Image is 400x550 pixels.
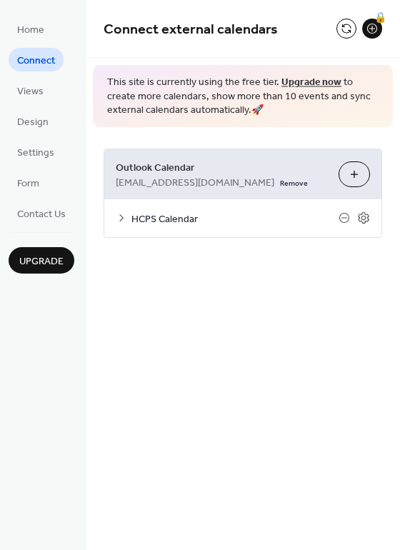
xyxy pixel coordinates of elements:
[9,79,52,102] a: Views
[9,247,74,274] button: Upgrade
[104,16,278,44] span: Connect external calendars
[17,146,54,161] span: Settings
[116,175,274,190] span: [EMAIL_ADDRESS][DOMAIN_NAME]
[19,254,64,269] span: Upgrade
[17,115,49,130] span: Design
[17,84,44,99] span: Views
[9,140,63,164] a: Settings
[9,48,64,71] a: Connect
[17,207,66,222] span: Contact Us
[17,176,39,191] span: Form
[9,17,53,41] a: Home
[17,54,55,69] span: Connect
[9,109,57,133] a: Design
[9,171,48,194] a: Form
[131,211,339,226] span: HCPS Calendar
[17,23,44,38] span: Home
[116,160,327,175] span: Outlook Calendar
[107,76,379,118] span: This site is currently using the free tier. to create more calendars, show more than 10 events an...
[280,178,308,188] span: Remove
[281,73,341,92] a: Upgrade now
[9,201,74,225] a: Contact Us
